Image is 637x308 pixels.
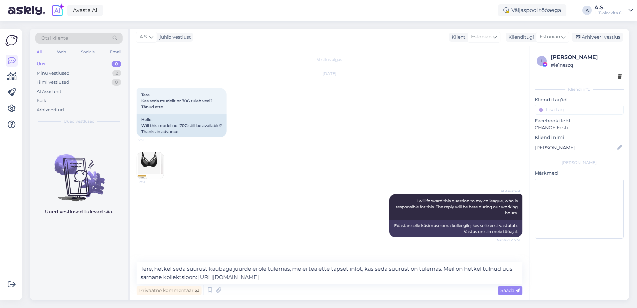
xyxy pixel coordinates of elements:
[109,48,123,56] div: Email
[551,53,622,61] div: [PERSON_NAME]
[112,79,121,86] div: 0
[535,124,624,131] p: CHANGE Eesti
[35,48,43,56] div: All
[45,208,113,215] p: Uued vestlused tulevad siia.
[30,142,128,202] img: No chats
[535,144,616,151] input: Lisa nimi
[582,6,592,15] div: A
[535,160,624,166] div: [PERSON_NAME]
[535,105,624,115] input: Lisa tag
[51,3,65,17] img: explore-ai
[37,79,69,86] div: Tiimi vestlused
[137,262,522,284] textarea: Tere, hetkel seda suurust kaubaga juurde ei ole tulemas, me ei tea ette täpset infot, kas seda su...
[41,35,68,42] span: Otsi kliente
[471,33,491,41] span: Estonian
[449,34,465,41] div: Klient
[396,198,519,215] span: I will forward this question to my colleague, who is responsible for this. The reply will be here...
[67,5,103,16] a: Avasta AI
[495,189,520,194] span: AI Assistent
[137,57,522,63] div: Vestlus algas
[56,48,67,56] div: Web
[535,134,624,141] p: Kliendi nimi
[37,61,45,67] div: Uus
[140,33,148,41] span: A.S.
[139,138,164,143] span: 7:51
[137,152,164,179] img: Attachment
[157,34,191,41] div: juhib vestlust
[37,97,46,104] div: Kõik
[551,61,622,69] div: # le1neszq
[535,170,624,177] p: Märkmed
[80,48,96,56] div: Socials
[535,86,624,92] div: Kliendi info
[572,33,623,42] div: Arhiveeri vestlus
[137,71,522,77] div: [DATE]
[495,238,520,243] span: Nähtud ✓ 7:51
[5,34,18,47] img: Askly Logo
[112,70,121,77] div: 2
[506,34,534,41] div: Klienditugi
[594,5,626,10] div: A.S.
[137,286,202,295] div: Privaatne kommentaar
[141,92,213,109] span: Tere. Kas seda mudelit nr 70G tuleb veel? Tänud ette
[535,117,624,124] p: Facebooki leht
[498,4,566,16] div: Väljaspool tööaega
[137,114,227,137] div: Hello. Will this model no. 70G still be available? Thanks in advance
[37,70,70,77] div: Minu vestlused
[535,96,624,103] p: Kliendi tag'id
[64,118,95,124] span: Uued vestlused
[37,107,64,113] div: Arhiveeritud
[540,33,560,41] span: Estonian
[594,5,633,16] a: A.S.L´Dolcevita OÜ
[389,220,522,237] div: Edastan selle küsimuse oma kolleegile, kes selle eest vastutab. Vastus on siin meie tööajal.
[37,88,61,95] div: AI Assistent
[139,179,164,184] span: 7:51
[500,287,520,293] span: Saada
[541,58,543,63] span: l
[112,61,121,67] div: 0
[594,10,626,16] div: L´Dolcevita OÜ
